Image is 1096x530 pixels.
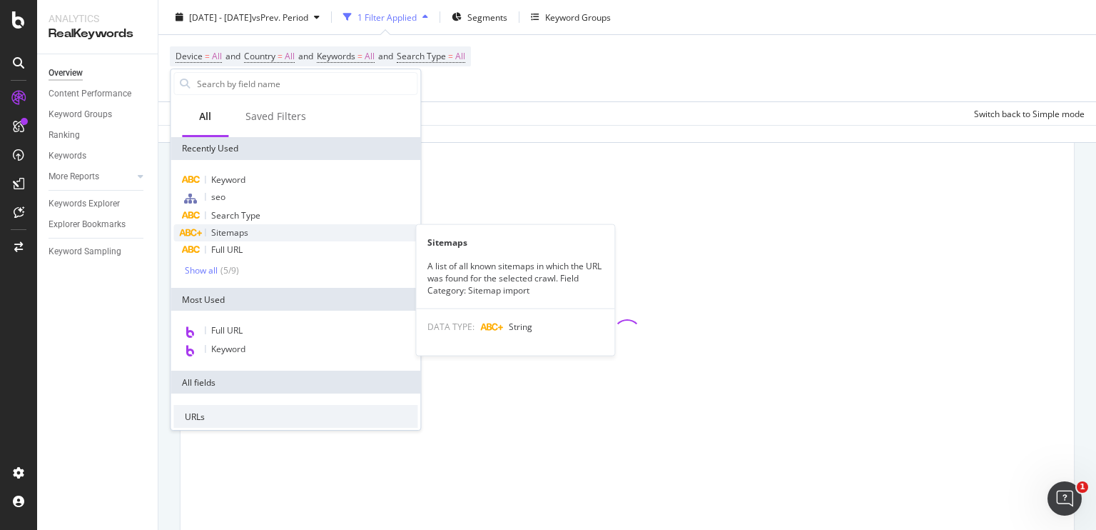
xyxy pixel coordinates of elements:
[49,149,86,164] div: Keywords
[49,11,146,26] div: Analytics
[49,66,148,81] a: Overview
[1047,481,1082,516] iframe: Intercom live chat
[278,50,283,62] span: =
[211,343,245,355] span: Keyword
[185,266,218,276] div: Show all
[49,128,148,143] a: Ranking
[252,11,308,23] span: vs Prev. Period
[211,191,225,203] span: seo
[378,50,393,62] span: and
[416,260,614,296] div: A list of all known sitemaps in which the URL was found for the selected crawl. Field Category: S...
[49,128,80,143] div: Ranking
[211,324,243,336] span: Full URL
[397,50,446,62] span: Search Type
[1077,481,1088,493] span: 1
[211,209,260,221] span: Search Type
[448,50,453,62] span: =
[173,405,417,428] div: URLs
[974,107,1085,119] div: Switch back to Simple mode
[968,102,1085,125] button: Switch back to Simple mode
[199,109,211,124] div: All
[49,169,133,184] a: More Reports
[212,46,222,66] span: All
[427,320,475,332] span: DATA TYPE:
[49,169,99,184] div: More Reports
[338,6,434,29] button: 1 Filter Applied
[285,46,295,66] span: All
[49,217,148,232] a: Explorer Bookmarks
[49,66,83,81] div: Overview
[176,50,203,62] span: Device
[171,137,420,160] div: Recently Used
[365,46,375,66] span: All
[244,50,275,62] span: Country
[317,50,355,62] span: Keywords
[170,6,325,29] button: [DATE] - [DATE]vsPrev. Period
[211,244,243,256] span: Full URL
[245,109,306,124] div: Saved Filters
[49,26,146,42] div: RealKeywords
[455,46,465,66] span: All
[49,86,148,101] a: Content Performance
[49,196,148,211] a: Keywords Explorer
[205,50,210,62] span: =
[171,371,420,394] div: All fields
[211,174,245,186] span: Keyword
[509,320,532,332] span: String
[49,86,131,101] div: Content Performance
[545,11,611,23] div: Keyword Groups
[298,50,313,62] span: and
[218,264,239,276] div: ( 5 / 9 )
[446,6,513,29] button: Segments
[49,217,126,232] div: Explorer Bookmarks
[525,6,616,29] button: Keyword Groups
[49,244,148,259] a: Keyword Sampling
[49,196,120,211] div: Keywords Explorer
[189,11,252,23] span: [DATE] - [DATE]
[357,11,417,23] div: 1 Filter Applied
[49,107,112,122] div: Keyword Groups
[357,50,362,62] span: =
[196,73,417,94] input: Search by field name
[49,149,148,164] a: Keywords
[49,107,148,122] a: Keyword Groups
[416,236,614,249] div: Sitemaps
[467,11,507,23] span: Segments
[225,50,240,62] span: and
[49,244,121,259] div: Keyword Sampling
[211,226,248,239] span: Sitemaps
[171,288,420,311] div: Most Used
